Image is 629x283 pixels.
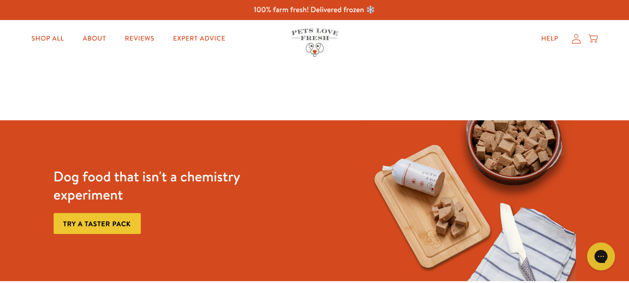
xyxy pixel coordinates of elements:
[362,120,575,281] img: Fussy
[166,29,233,48] a: Expert Advice
[582,239,620,274] iframe: Gorgias live chat messenger
[54,213,141,234] a: Try a taster pack
[24,29,71,48] a: Shop All
[76,29,114,48] a: About
[291,28,338,57] img: Pets Love Fresh
[54,167,267,204] h3: Dog food that isn't a chemistry experiment
[118,29,162,48] a: Reviews
[534,29,566,48] a: Help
